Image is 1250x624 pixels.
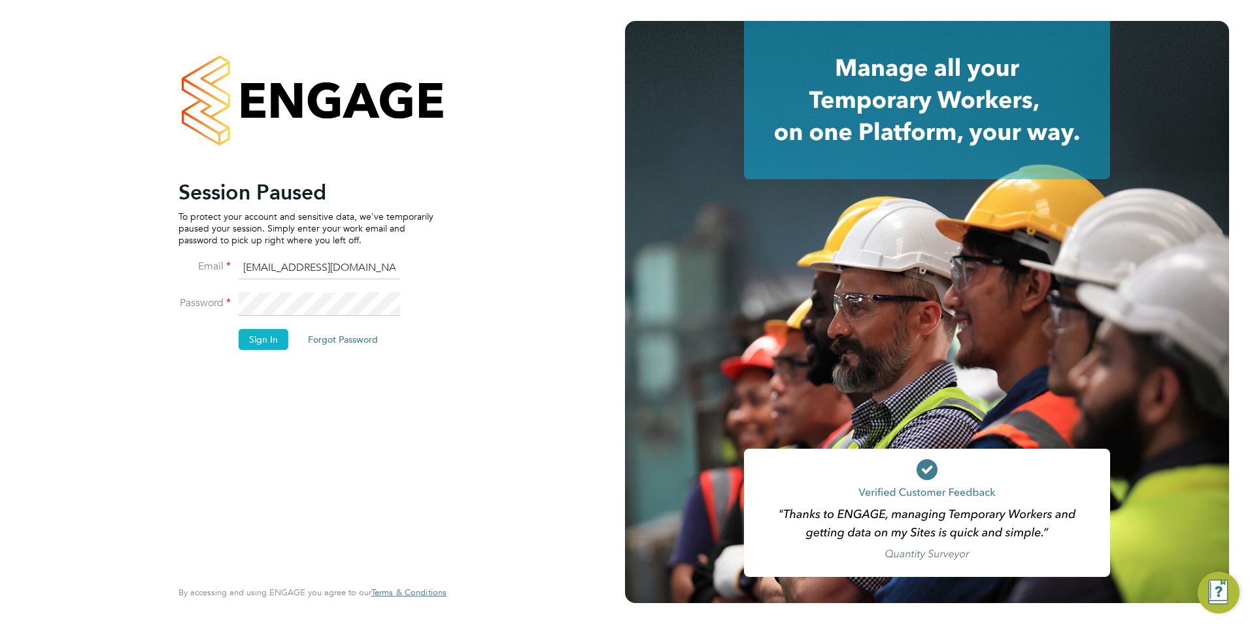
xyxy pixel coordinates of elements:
h2: Session Paused [178,179,433,205]
button: Sign In [239,329,288,350]
input: Enter your work email... [239,256,400,280]
button: Forgot Password [297,329,388,350]
label: Password [178,296,231,310]
p: To protect your account and sensitive data, we've temporarily paused your session. Simply enter y... [178,211,433,247]
span: By accessing and using ENGAGE you agree to our [178,587,447,598]
label: Email [178,260,231,273]
button: Engage Resource Center [1198,572,1240,614]
a: Terms & Conditions [371,587,447,598]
